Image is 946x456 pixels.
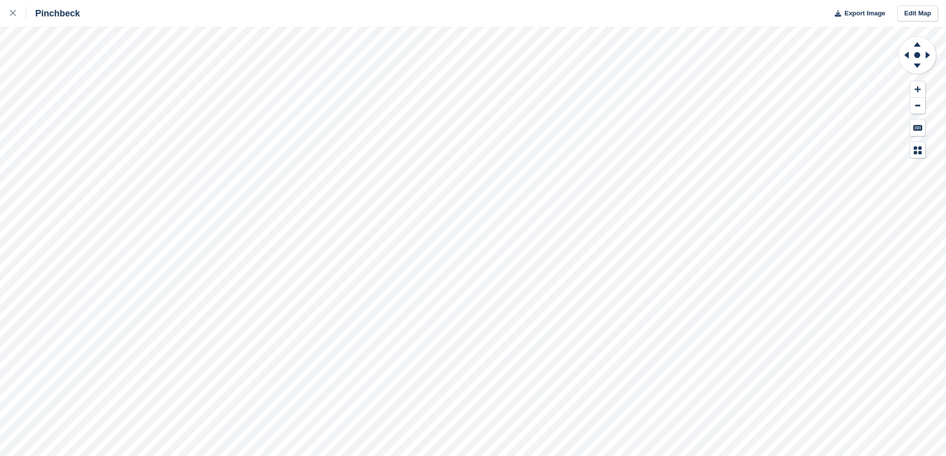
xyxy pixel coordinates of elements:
button: Map Legend [910,142,925,158]
a: Edit Map [897,5,938,22]
span: Export Image [844,8,885,18]
button: Zoom Out [910,98,925,114]
div: Pinchbeck [26,7,80,19]
button: Zoom In [910,81,925,98]
button: Keyboard Shortcuts [910,120,925,136]
button: Export Image [829,5,885,22]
